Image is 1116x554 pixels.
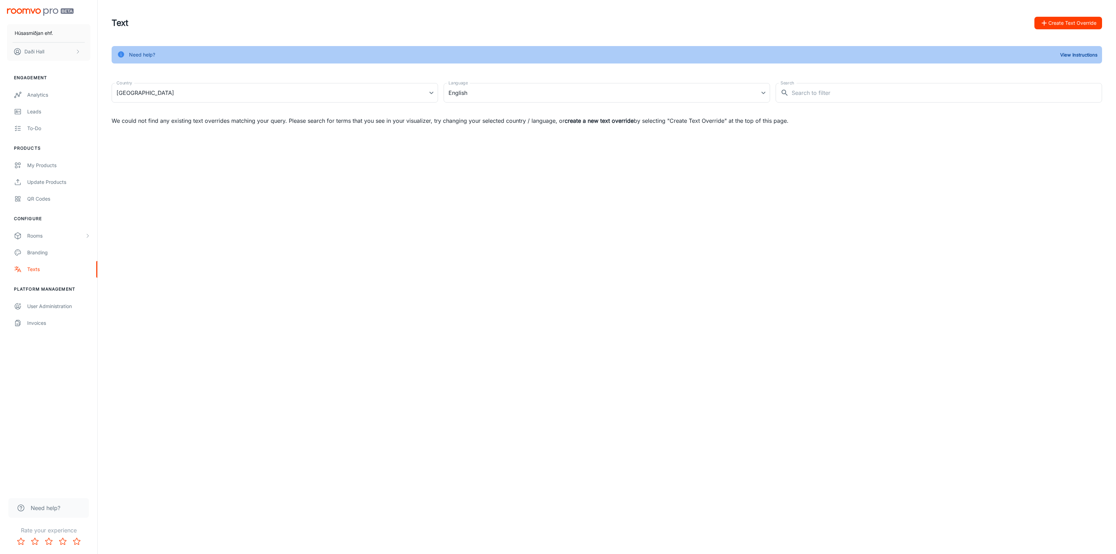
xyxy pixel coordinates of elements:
div: To-do [27,125,90,132]
label: Country [116,80,132,86]
p: Daði Hall [24,48,44,55]
label: Search [781,80,794,86]
p: We could not find any existing text overrides matching your query. Please search for terms that y... [112,117,1102,125]
img: Roomvo PRO Beta [7,8,74,16]
div: Analytics [27,91,90,99]
div: Need help? [129,48,155,61]
p: Húsasmiðjan ehf. [15,29,53,37]
div: Leads [27,108,90,115]
button: Daði Hall [7,43,90,61]
input: Search to filter [792,83,1102,103]
div: English [444,83,770,103]
button: View Instructions [1058,50,1099,60]
strong: create a new text override [565,117,634,124]
button: Create Text Override [1034,17,1102,29]
div: [GEOGRAPHIC_DATA] [112,83,438,103]
label: Language [448,80,468,86]
h1: Text [112,17,128,29]
button: Húsasmiðjan ehf. [7,24,90,42]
